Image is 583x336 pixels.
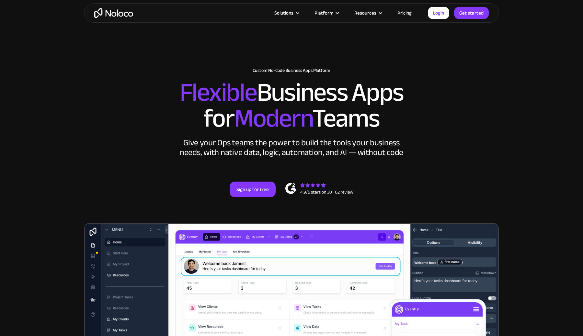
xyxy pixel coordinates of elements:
div: Give your Ops teams the power to build the tools your business needs, with native data, logic, au... [178,138,405,157]
span: Modern [234,94,312,142]
h1: Custom No-Code Business Apps Platform [91,68,492,73]
span: Flexible [180,68,257,117]
a: Pricing [389,9,420,17]
a: Get started [454,7,489,19]
div: Platform [306,9,346,17]
div: Resources [354,9,376,17]
div: Solutions [266,9,306,17]
div: Platform [314,9,333,17]
a: home [94,8,133,18]
a: Login [428,7,449,19]
h2: Business Apps for Teams [91,80,492,131]
div: Resources [346,9,389,17]
div: Solutions [274,9,293,17]
a: Sign up for free [230,182,276,197]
